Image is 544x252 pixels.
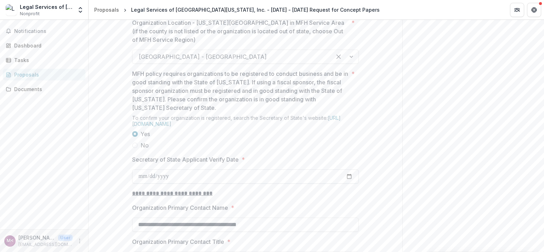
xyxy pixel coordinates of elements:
[94,6,119,13] div: Proposals
[132,203,228,212] p: Organization Primary Contact Name
[132,237,224,246] p: Organization Primary Contact Title
[132,69,348,112] p: MFH policy requires organizations to be registered to conduct business and be in good standing wi...
[58,235,73,241] p: User
[132,115,341,127] a: [URL][DOMAIN_NAME]
[91,5,122,15] a: Proposals
[14,56,80,64] div: Tasks
[3,54,85,66] a: Tasks
[510,3,524,17] button: Partners
[75,237,84,245] button: More
[7,239,13,243] div: Ms. Juliana Greenfield <jkgreenfield@lsem.org>
[75,3,85,17] button: Open entity switcher
[333,51,344,62] div: Clear selected options
[91,5,382,15] nav: breadcrumb
[132,115,359,130] div: To confirm your organization is registered, search the Secretary of State's website:
[6,4,17,16] img: Legal Services of Eastern Missouri, Inc.
[132,18,348,44] p: Organization Location - [US_STATE][GEOGRAPHIC_DATA] in MFH Service Area (if the county is not lis...
[18,234,55,241] p: [PERSON_NAME] <[EMAIL_ADDRESS][DOMAIN_NAME]>
[14,71,80,78] div: Proposals
[14,85,80,93] div: Documents
[141,130,150,138] span: Yes
[141,141,149,150] span: No
[20,11,40,17] span: Nonprofit
[132,155,239,164] p: Secretary of State Applicant Verify Date
[20,3,73,11] div: Legal Services of [GEOGRAPHIC_DATA][US_STATE], Inc.
[3,83,85,95] a: Documents
[3,69,85,80] a: Proposals
[131,6,380,13] div: Legal Services of [GEOGRAPHIC_DATA][US_STATE], Inc. - [DATE] - [DATE] Request for Concept Papers
[14,42,80,49] div: Dashboard
[3,40,85,51] a: Dashboard
[3,26,85,37] button: Notifications
[527,3,541,17] button: Get Help
[14,28,83,34] span: Notifications
[18,241,73,248] p: [EMAIL_ADDRESS][DOMAIN_NAME]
